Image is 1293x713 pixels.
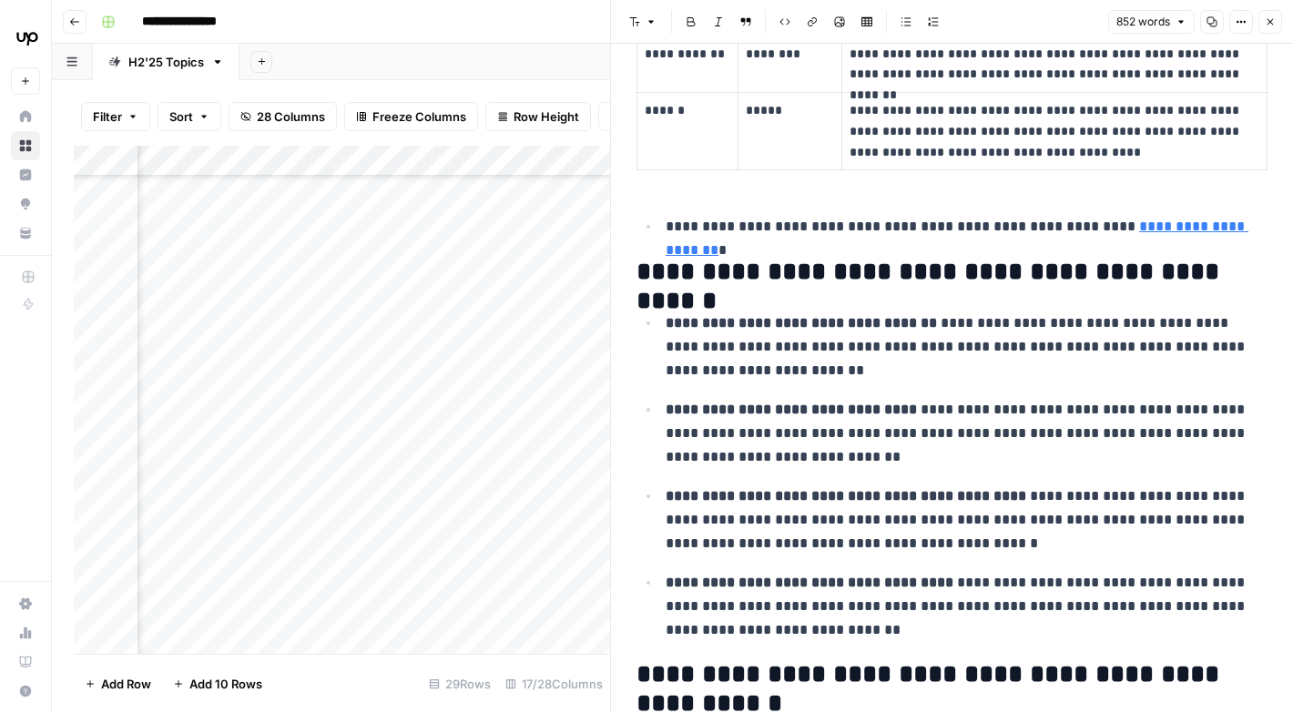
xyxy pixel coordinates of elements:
[11,618,40,647] a: Usage
[514,107,579,126] span: Row Height
[372,107,466,126] span: Freeze Columns
[158,102,221,131] button: Sort
[229,102,337,131] button: 28 Columns
[11,131,40,160] a: Browse
[93,44,239,80] a: H2'25 Topics
[1108,10,1195,34] button: 852 words
[11,21,44,54] img: Upwork Logo
[162,669,273,698] button: Add 10 Rows
[189,675,262,693] span: Add 10 Rows
[11,647,40,677] a: Learning Hub
[11,160,40,189] a: Insights
[344,102,478,131] button: Freeze Columns
[485,102,591,131] button: Row Height
[81,102,150,131] button: Filter
[11,189,40,219] a: Opportunities
[128,53,204,71] div: H2'25 Topics
[257,107,325,126] span: 28 Columns
[1116,14,1170,30] span: 852 words
[11,15,40,60] button: Workspace: Upwork
[422,669,498,698] div: 29 Rows
[11,102,40,131] a: Home
[498,669,610,698] div: 17/28 Columns
[11,219,40,248] a: Your Data
[101,675,151,693] span: Add Row
[11,677,40,706] button: Help + Support
[169,107,193,126] span: Sort
[11,589,40,618] a: Settings
[74,669,162,698] button: Add Row
[93,107,122,126] span: Filter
